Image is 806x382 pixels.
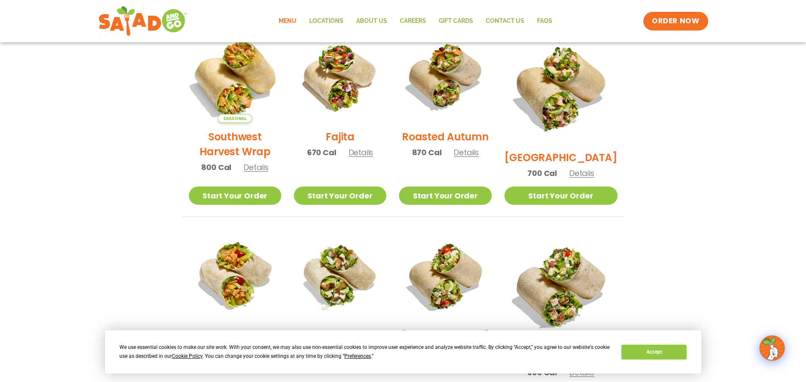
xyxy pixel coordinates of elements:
a: About Us [350,11,393,31]
img: wpChatIcon [760,336,784,360]
h2: Fajita [326,129,355,144]
img: Product photo for Roasted Autumn Wrap [399,31,491,123]
h2: [PERSON_NAME] [402,329,489,343]
a: Start Your Order [189,187,281,205]
a: Start Your Order [399,187,491,205]
span: Preferences [344,353,371,359]
span: 870 Cal [412,147,442,158]
div: We use essential cookies to make our site work. With your consent, we may also use non-essential ... [119,343,611,361]
h2: Roasted Autumn [402,129,489,144]
span: Details [569,168,594,178]
img: Product photo for BBQ Ranch Wrap [504,31,618,144]
span: 670 Cal [307,147,336,158]
span: Details [349,147,374,158]
span: ORDER NOW [652,16,699,26]
img: Product photo for Southwest Harvest Wrap [180,22,289,131]
img: new-SAG-logo-768×292 [98,4,188,38]
a: Careers [393,11,432,31]
img: Product photo for Buffalo Chicken Wrap [189,230,281,322]
span: Details [569,367,594,378]
a: Start Your Order [504,187,618,205]
span: Cookie Policy [172,353,202,359]
span: 800 Cal [201,162,231,173]
h2: Caesar [321,329,359,343]
button: Accept [621,345,687,360]
a: Contact Us [479,11,531,31]
div: Cookie Consent Prompt [105,330,701,374]
span: Seasonal [218,114,252,123]
a: GIFT CARDS [432,11,479,31]
img: Product photo for Greek Wrap [504,230,618,343]
h2: [GEOGRAPHIC_DATA] [504,150,618,165]
a: ORDER NOW [643,12,708,31]
img: Product photo for Caesar Wrap [294,230,386,322]
img: Product photo for Cobb Wrap [399,230,491,322]
a: Menu [272,11,303,31]
h2: Buffalo Chicken [194,329,275,343]
img: Product photo for Fajita Wrap [294,31,386,123]
span: Details [244,162,269,173]
a: Locations [303,11,350,31]
h2: Southwest Harvest Wrap [189,129,281,159]
a: FAQs [531,11,559,31]
nav: Menu [272,11,559,31]
span: 700 Cal [527,167,557,179]
a: Start Your Order [294,187,386,205]
span: Details [454,147,479,158]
